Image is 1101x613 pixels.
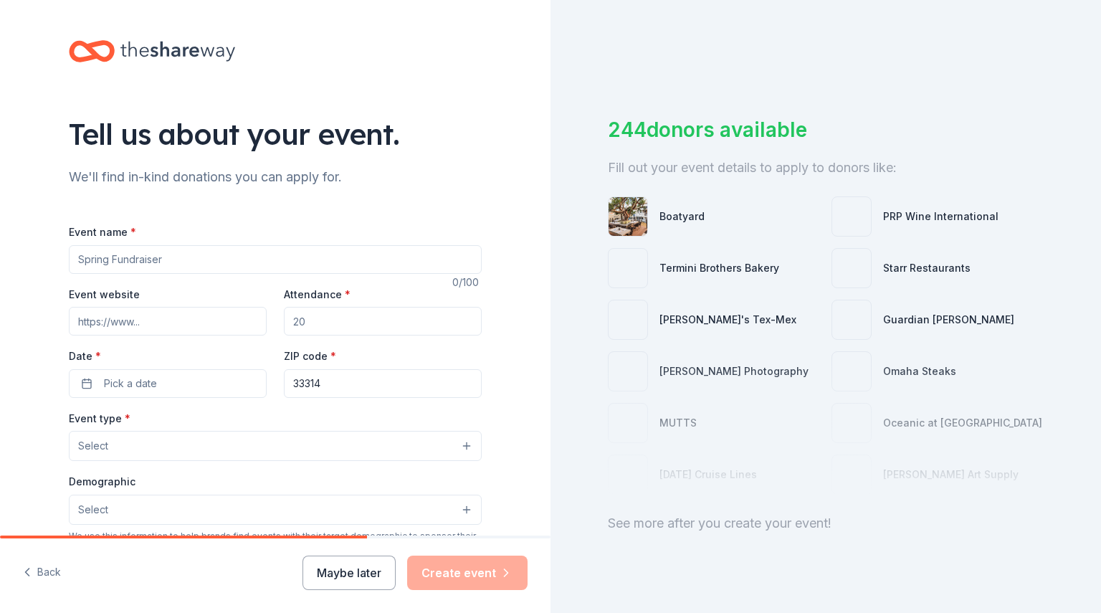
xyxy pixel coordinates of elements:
[78,437,108,455] span: Select
[659,311,796,328] div: [PERSON_NAME]'s Tex-Mex
[608,512,1044,535] div: See more after you create your event!
[659,208,705,225] div: Boatyard
[69,495,482,525] button: Select
[69,369,267,398] button: Pick a date
[78,501,108,518] span: Select
[69,245,482,274] input: Spring Fundraiser
[832,300,871,339] img: photo for Guardian Angel Device
[69,166,482,189] div: We'll find in-kind donations you can apply for.
[284,288,351,302] label: Attendance
[608,115,1044,145] div: 244 donors available
[69,349,267,363] label: Date
[608,156,1044,179] div: Fill out your event details to apply to donors like:
[69,475,135,489] label: Demographic
[609,249,647,288] img: photo for Termini Brothers Bakery
[69,531,482,553] div: We use this information to help brands find events with their target demographic to sponsor their...
[23,558,61,588] button: Back
[104,375,157,392] span: Pick a date
[69,225,136,239] label: Event name
[69,431,482,461] button: Select
[883,260,971,277] div: Starr Restaurants
[883,311,1014,328] div: Guardian [PERSON_NAME]
[883,208,998,225] div: PRP Wine International
[69,412,130,426] label: Event type
[284,369,482,398] input: 12345 (U.S. only)
[69,114,482,154] div: Tell us about your event.
[302,556,396,590] button: Maybe later
[284,307,482,336] input: 20
[659,260,779,277] div: Termini Brothers Bakery
[609,197,647,236] img: photo for Boatyard
[832,249,871,288] img: photo for Starr Restaurants
[832,197,871,236] img: photo for PRP Wine International
[69,307,267,336] input: https://www...
[609,300,647,339] img: photo for Chuy's Tex-Mex
[69,288,140,302] label: Event website
[452,274,482,291] div: 0 /100
[284,349,336,363] label: ZIP code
